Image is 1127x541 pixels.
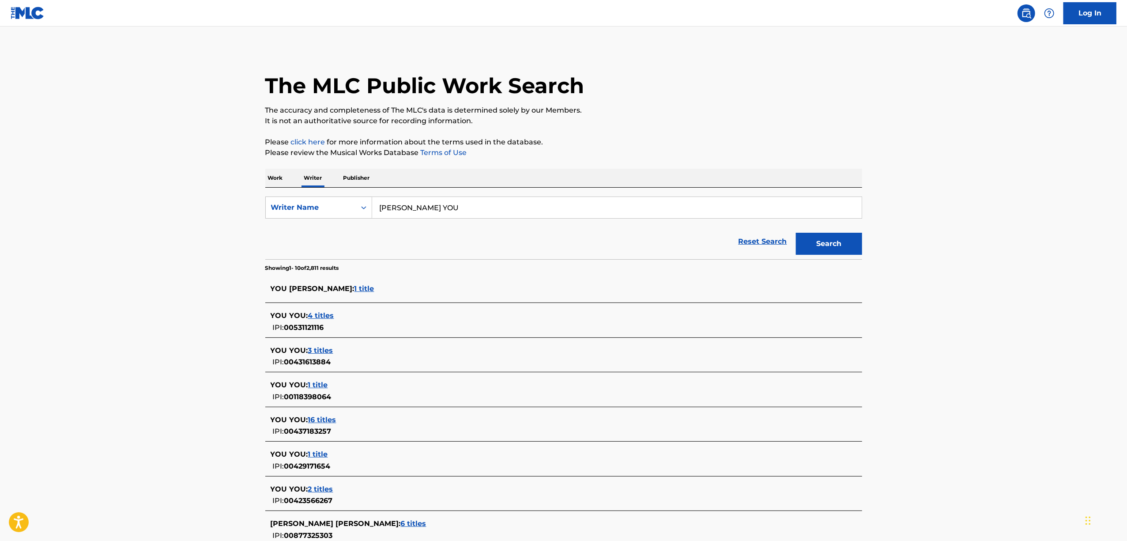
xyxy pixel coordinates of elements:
h1: The MLC Public Work Search [265,72,584,99]
p: Please review the Musical Works Database [265,148,862,158]
span: 4 titles [308,311,334,320]
span: 00423566267 [284,496,333,505]
span: YOU YOU : [271,450,308,458]
a: Log In [1063,2,1116,24]
p: Publisher [341,169,373,187]
span: IPI: [273,358,284,366]
p: Work [265,169,286,187]
a: Reset Search [734,232,792,251]
p: Writer [302,169,325,187]
img: search [1021,8,1032,19]
span: 00431613884 [284,358,331,366]
span: IPI: [273,462,284,470]
span: YOU [PERSON_NAME] : [271,284,354,293]
span: IPI: [273,531,284,540]
a: click here [291,138,325,146]
span: IPI: [273,427,284,435]
span: 3 titles [308,346,333,355]
span: IPI: [273,323,284,332]
span: IPI: [273,393,284,401]
span: 1 title [354,284,374,293]
span: 00877325303 [284,531,333,540]
div: Writer Name [271,202,351,213]
span: 2 titles [308,485,333,493]
p: Please for more information about the terms used in the database. [265,137,862,148]
span: YOU YOU : [271,381,308,389]
span: YOU YOU : [271,346,308,355]
img: MLC Logo [11,7,45,19]
p: The accuracy and completeness of The MLC's data is determined solely by our Members. [265,105,862,116]
iframe: Chat Widget [1083,499,1127,541]
span: YOU YOU : [271,485,308,493]
span: 00531121116 [284,323,324,332]
span: YOU YOU : [271,416,308,424]
span: 00429171654 [284,462,331,470]
p: It is not an authoritative source for recording information. [265,116,862,126]
span: IPI: [273,496,284,505]
span: 6 titles [401,519,426,528]
form: Search Form [265,197,862,259]
span: 00118398064 [284,393,332,401]
span: 00437183257 [284,427,332,435]
a: Terms of Use [419,148,467,157]
a: Public Search [1018,4,1035,22]
span: 16 titles [308,416,336,424]
span: 1 title [308,450,328,458]
p: Showing 1 - 10 of 2,811 results [265,264,339,272]
div: Help [1040,4,1058,22]
img: help [1044,8,1055,19]
span: YOU YOU : [271,311,308,320]
span: 1 title [308,381,328,389]
button: Search [796,233,862,255]
span: [PERSON_NAME] [PERSON_NAME] : [271,519,401,528]
div: Drag [1086,507,1091,534]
